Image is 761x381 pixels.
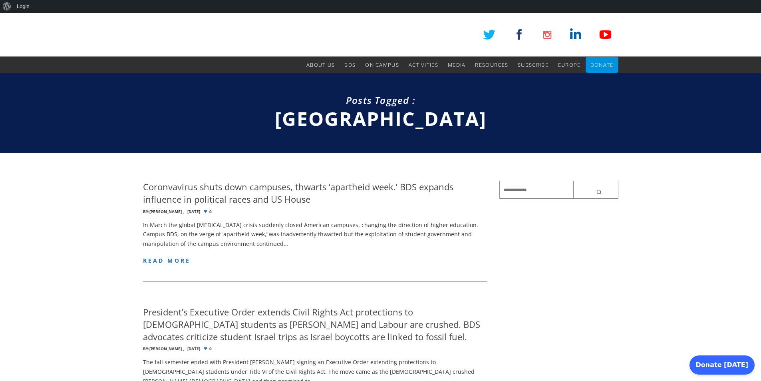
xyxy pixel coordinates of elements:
[275,106,487,132] span: [GEOGRAPHIC_DATA]
[143,306,488,343] h4: President’s Executive Order extends Civil Rights Act protections to [DEMOGRAPHIC_DATA] students a...
[143,181,488,205] h4: Coronvavirus shuts down campuses, thwarts ‘apartheid week.’ BDS expands influence in political ra...
[143,346,149,351] span: By:
[306,61,335,68] span: About Us
[149,346,182,351] a: [PERSON_NAME]
[143,220,488,249] p: In March the global [MEDICAL_DATA] crisis suddenly closed American campuses, changing the directi...
[518,61,548,68] span: Subscribe
[187,347,200,351] time: [DATE]
[475,57,508,73] a: Resources
[143,209,149,214] span: By:
[590,61,614,68] span: Donate
[143,13,259,57] img: SPME
[448,61,466,68] span: Media
[143,257,191,264] a: read more
[306,57,335,73] a: About Us
[143,347,488,351] div: 0
[344,61,356,68] span: BDS
[518,57,548,73] a: Subscribe
[365,57,399,73] a: On Campus
[475,61,508,68] span: Resources
[448,57,466,73] a: Media
[365,61,399,68] span: On Campus
[143,209,488,214] div: 0
[409,57,438,73] a: Activities
[344,57,356,73] a: BDS
[187,209,200,214] time: [DATE]
[558,61,581,68] span: Europe
[409,61,438,68] span: Activities
[143,94,618,107] div: Posts Tagged :
[149,209,182,214] a: [PERSON_NAME]
[558,57,581,73] a: Europe
[590,57,614,73] a: Donate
